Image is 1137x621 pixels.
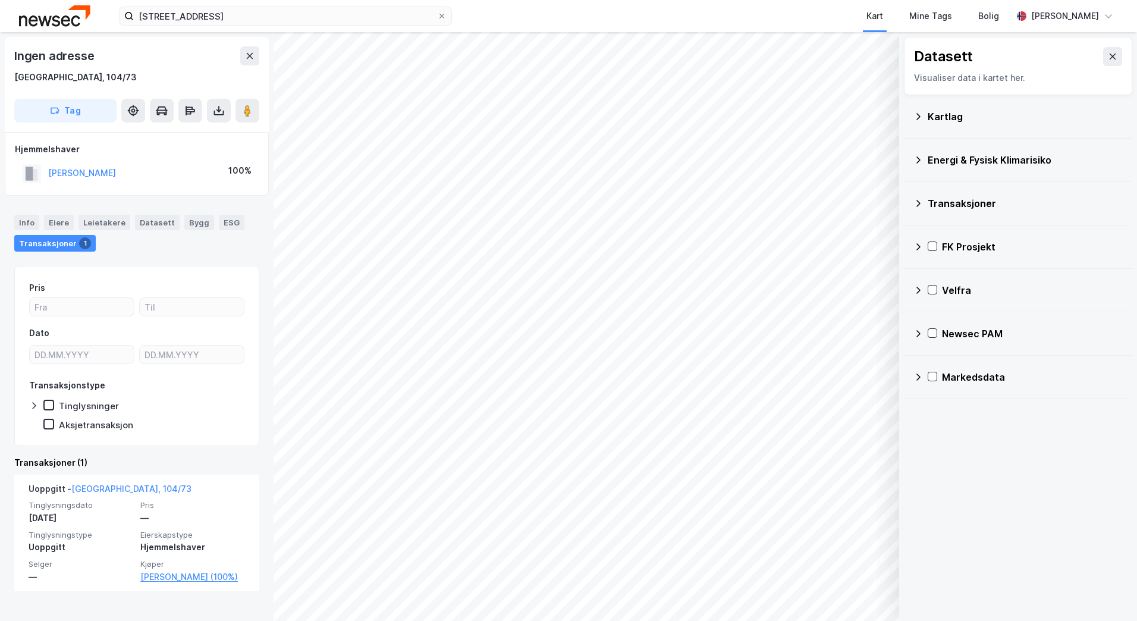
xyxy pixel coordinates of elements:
a: [GEOGRAPHIC_DATA], 104/73 [71,484,191,494]
div: Leietakere [78,215,130,230]
div: [PERSON_NAME] [1031,9,1099,23]
button: Tag [14,99,117,123]
div: Datasett [914,47,973,66]
div: Transaksjoner [14,235,96,252]
span: Tinglysningsdato [29,500,133,510]
span: Eierskapstype [140,530,245,540]
span: Tinglysningstype [29,530,133,540]
span: Selger [29,559,133,569]
div: Mine Tags [909,9,952,23]
div: Velfra [942,283,1123,297]
div: Datasett [135,215,180,230]
div: Dato [29,326,49,340]
div: — [140,511,245,525]
div: Tinglysninger [59,400,119,412]
div: Uoppgitt [29,540,133,554]
div: Energi & Fysisk Klimarisiko [928,153,1123,167]
div: Ingen adresse [14,46,96,65]
div: 1 [79,237,91,249]
div: Transaksjoner [928,196,1123,211]
iframe: Chat Widget [1078,564,1137,621]
input: DD.MM.YYYY [30,346,134,363]
div: Eiere [44,215,74,230]
span: Pris [140,500,245,510]
input: Søk på adresse, matrikkel, gårdeiere, leietakere eller personer [134,7,437,25]
div: Aksjetransaksjon [59,419,133,431]
div: FK Prosjekt [942,240,1123,254]
input: DD.MM.YYYY [140,346,244,363]
div: Kartlag [928,109,1123,124]
span: Kjøper [140,559,245,569]
div: Pris [29,281,45,295]
img: newsec-logo.f6e21ccffca1b3a03d2d.png [19,5,90,26]
div: ESG [219,215,244,230]
div: Info [14,215,39,230]
div: Transaksjoner (1) [14,456,259,470]
div: Visualiser data i kartet her. [914,71,1122,85]
div: — [29,570,133,584]
div: Uoppgitt - [29,482,191,501]
div: [DATE] [29,511,133,525]
div: [GEOGRAPHIC_DATA], 104/73 [14,70,137,84]
div: Transaksjonstype [29,378,105,393]
div: Hjemmelshaver [140,540,245,554]
div: Newsec PAM [942,327,1123,341]
div: Markedsdata [942,370,1123,384]
input: Til [140,298,244,316]
div: Bolig [978,9,999,23]
div: Kontrollprogram for chat [1078,564,1137,621]
div: Kart [866,9,883,23]
div: Hjemmelshaver [15,142,259,156]
div: Bygg [184,215,214,230]
input: Fra [30,298,134,316]
a: [PERSON_NAME] (100%) [140,570,245,584]
div: 100% [228,164,252,178]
